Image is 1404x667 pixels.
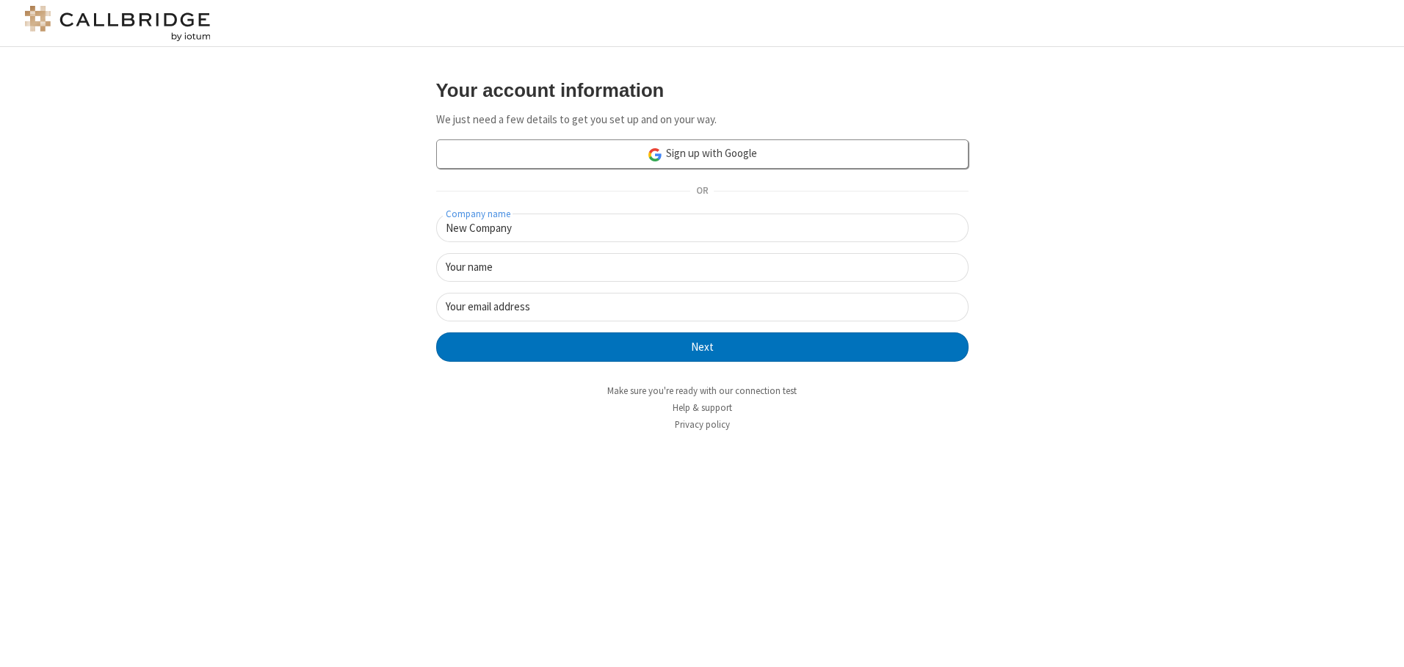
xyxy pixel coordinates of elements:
button: Next [436,332,969,362]
input: Your email address [436,293,969,321]
img: logo@2x.png [22,6,213,41]
span: OR [690,181,714,202]
p: We just need a few details to get you set up and on your way. [436,112,969,128]
a: Help & support [673,401,732,414]
h3: Your account information [436,80,969,101]
a: Sign up with Google [436,139,969,169]
a: Privacy policy [675,418,730,431]
input: Company name [436,214,969,242]
a: Make sure you're ready with our connection test [607,384,797,397]
img: google-icon.png [647,147,663,163]
input: Your name [436,253,969,282]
